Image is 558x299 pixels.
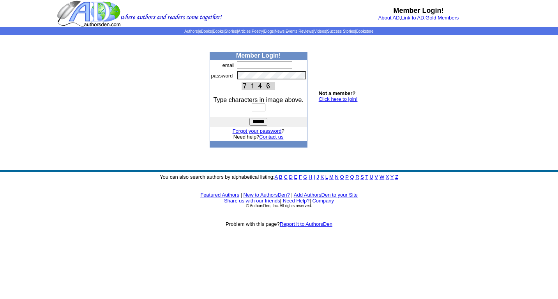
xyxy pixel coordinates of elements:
[226,221,332,227] font: Problem with this page?
[395,174,398,180] a: Z
[375,174,378,180] a: V
[316,174,319,180] a: J
[199,29,212,33] a: eBooks
[246,204,312,208] font: © AuthorsDen, Inc. All rights reserved.
[279,174,283,180] a: B
[365,174,368,180] a: T
[184,29,373,33] span: | | | | | | | | | | | |
[236,52,281,59] b: Member Login!
[309,198,334,204] font: |
[378,15,400,21] a: About AD
[244,192,290,198] a: New to AuthorsDen?
[291,192,292,198] font: |
[380,174,384,180] a: W
[319,90,356,96] b: Not a member?
[355,174,359,180] a: R
[259,134,283,140] a: Contact us
[213,29,224,33] a: Books
[275,29,284,33] a: News
[214,97,304,103] font: Type characters in image above.
[225,29,237,33] a: Stories
[314,174,315,180] a: I
[222,62,235,68] font: email
[294,192,358,198] a: Add AuthorsDen to your Site
[360,174,364,180] a: S
[298,29,313,33] a: Reviews
[252,29,263,33] a: Poetry
[296,74,302,80] img: npw-badge-icon-locked.svg
[241,192,242,198] font: |
[184,29,198,33] a: Authors
[390,174,394,180] a: Y
[345,174,348,180] a: P
[356,29,374,33] a: Bookstore
[386,174,389,180] a: X
[233,128,284,134] font: ?
[350,174,354,180] a: Q
[275,174,278,180] a: A
[296,63,302,69] img: npw-badge-icon-locked.svg
[286,29,298,33] a: Events
[299,174,302,180] a: F
[325,174,328,180] a: L
[233,128,282,134] a: Forgot your password
[329,174,334,180] a: M
[394,7,444,14] b: Member Login!
[401,15,424,21] a: Link to AD
[200,192,239,198] a: Featured Authors
[280,198,281,204] font: |
[370,174,373,180] a: U
[224,198,280,204] a: Share us with our friends
[378,15,459,21] font: , ,
[309,174,312,180] a: H
[211,73,233,79] font: password
[264,29,274,33] a: Blogs
[238,29,251,33] a: Articles
[160,174,398,180] font: You can also search authors by alphabetical listing:
[242,82,275,90] img: This Is CAPTCHA Image
[284,174,287,180] a: C
[294,174,297,180] a: E
[340,174,344,180] a: O
[303,174,307,180] a: G
[280,221,332,227] a: Report it to AuthorsDen
[320,174,324,180] a: K
[335,174,339,180] a: N
[289,174,292,180] a: D
[327,29,355,33] a: Success Stories
[233,134,284,140] font: Need help?
[319,96,358,102] a: Click here to join!
[426,15,459,21] a: Gold Members
[312,198,334,204] a: Company
[283,198,310,204] a: Need Help?
[314,29,326,33] a: Videos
